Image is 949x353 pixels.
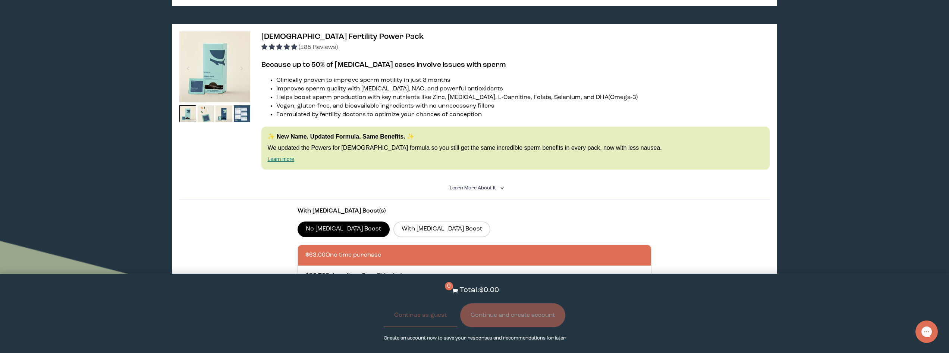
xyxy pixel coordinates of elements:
[276,93,769,102] li: Helps boost sperm production with key nutrients like Zinc, [MEDICAL_DATA], L-Carnitine, Folate, S...
[267,156,294,162] a: Learn more
[267,133,414,140] strong: ✨ New Name. Updated Formula. Same Benefits. ✨
[450,186,496,191] span: Learn More About it
[460,285,499,296] p: Total: $0.00
[216,105,232,122] img: thumbnail image
[276,102,769,111] li: Vegan, gluten-free, and bioavailable ingredients with no unnecessary fillers
[384,335,566,342] p: Create an account now to save your responses and recommendations for later
[299,44,338,50] span: (185 Reviews)
[261,33,424,41] span: [DEMOGRAPHIC_DATA] Fertility Power Pack
[393,222,491,237] label: With [MEDICAL_DATA] Boost
[261,60,769,70] h3: Because up to 50% of [MEDICAL_DATA] cases involve issues with sperm
[498,186,505,190] i: <
[445,282,453,290] span: 0
[912,318,942,346] iframe: Gorgias live chat messenger
[261,44,299,50] span: 4.94 stars
[460,303,565,327] button: Continue and create account
[276,111,769,119] li: Formulated by fertility doctors to optimize your chances of conception
[234,105,251,122] img: thumbnail image
[298,222,390,237] label: No [MEDICAL_DATA] Boost
[298,207,651,216] p: With [MEDICAL_DATA] Boost(s)
[276,76,769,85] li: Clinically proven to improve sperm motility in just 3 months
[267,144,763,152] p: We updated the Powers for [DEMOGRAPHIC_DATA] formula so you still get the same incredible sperm b...
[179,105,196,122] img: thumbnail image
[179,31,250,102] img: thumbnail image
[276,85,769,93] li: Improves sperm quality with [MEDICAL_DATA], NAC, and powerful antioxidants
[450,185,500,192] summary: Learn More About it <
[198,105,214,122] img: thumbnail image
[384,303,457,327] button: Continue as guest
